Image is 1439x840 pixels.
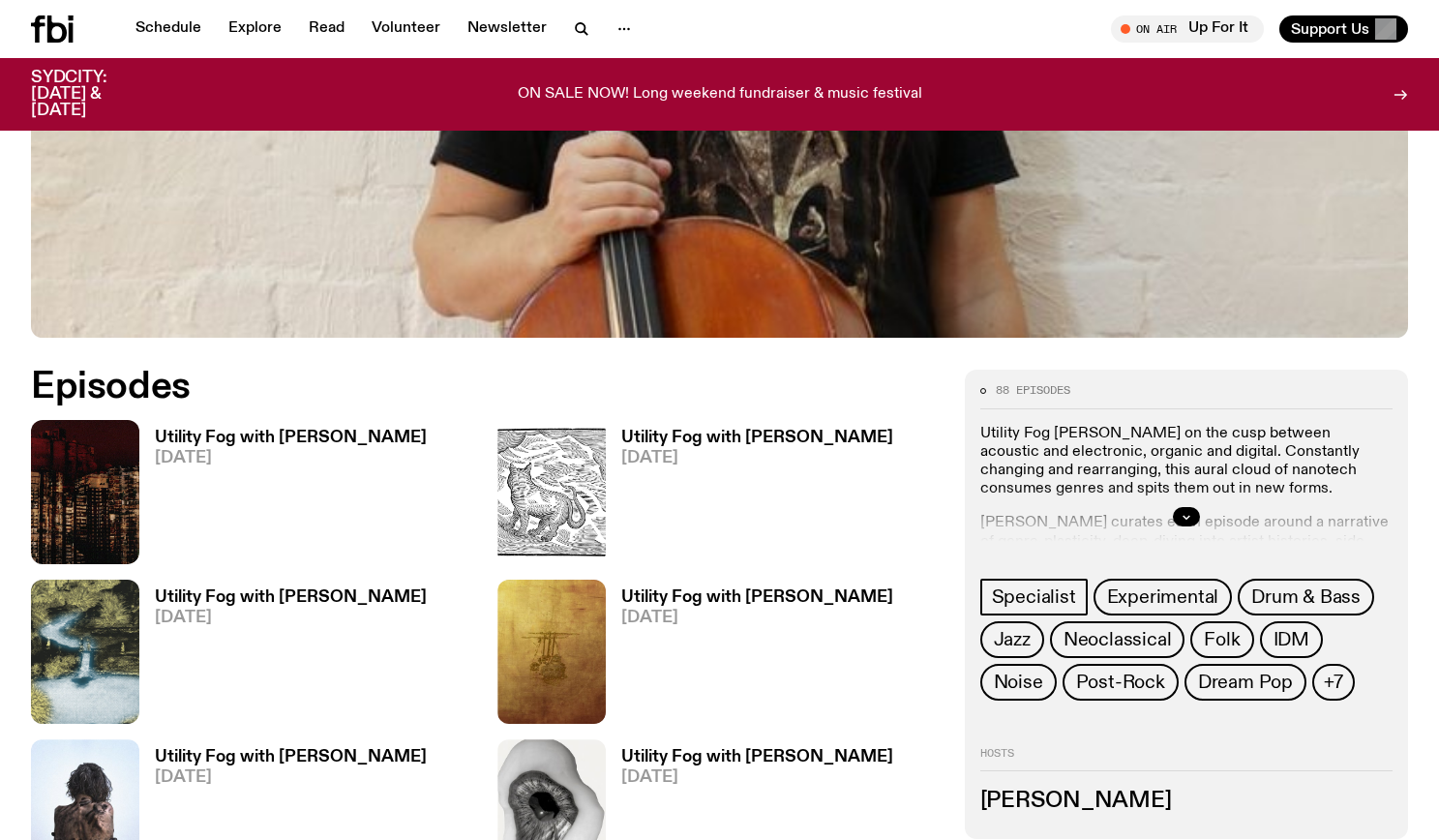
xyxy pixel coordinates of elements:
[31,420,139,564] img: Cover to (SAFETY HAZARD) مخاطر السلامة by electroneya, MARTINA and TNSXORDS
[518,86,922,104] p: ON SALE NOW! Long weekend fundraiser & music festival
[1063,664,1179,701] a: Post-Rock
[1312,664,1355,701] button: +7
[31,370,942,405] h2: Episodes
[994,629,1031,650] span: Jazz
[1198,672,1293,693] span: Dream Pop
[497,420,606,564] img: Cover for Kansai Bruises by Valentina Magaletti & YPY
[297,15,356,43] a: Read
[621,769,893,786] span: [DATE]
[1260,621,1323,658] a: IDM
[1107,586,1219,608] span: Experimental
[980,747,1393,770] h2: Hosts
[1094,579,1233,615] a: Experimental
[1076,672,1165,693] span: Post-Rock
[139,589,427,724] a: Utility Fog with [PERSON_NAME][DATE]
[1291,20,1369,38] span: Support Us
[1190,621,1253,658] a: Folk
[606,430,893,564] a: Utility Fog with [PERSON_NAME][DATE]
[980,579,1088,615] a: Specialist
[621,450,893,466] span: [DATE]
[1050,621,1185,658] a: Neoclassical
[31,580,139,724] img: Cover of Corps Citoyen album Barrani
[124,15,213,43] a: Schedule
[1238,579,1374,615] a: Drum & Bass
[621,430,893,446] h3: Utility Fog with [PERSON_NAME]
[980,790,1393,811] h3: [PERSON_NAME]
[980,664,1057,701] a: Noise
[1064,629,1172,650] span: Neoclassical
[155,769,427,786] span: [DATE]
[155,749,427,765] h3: Utility Fog with [PERSON_NAME]
[1204,629,1240,650] span: Folk
[1324,672,1343,693] span: +7
[155,589,427,606] h3: Utility Fog with [PERSON_NAME]
[360,15,452,43] a: Volunteer
[1274,629,1309,650] span: IDM
[217,15,293,43] a: Explore
[1251,586,1361,608] span: Drum & Bass
[980,424,1393,498] p: Utility Fog [PERSON_NAME] on the cusp between acoustic and electronic, organic and digital. Const...
[606,589,893,724] a: Utility Fog with [PERSON_NAME][DATE]
[497,580,606,724] img: Cover for EYDN's single "Gold"
[994,672,1043,693] span: Noise
[1184,664,1306,701] a: Dream Pop
[621,749,893,765] h3: Utility Fog with [PERSON_NAME]
[31,70,155,119] h3: SYDCITY: [DATE] & [DATE]
[992,586,1076,608] span: Specialist
[1279,15,1408,43] button: Support Us
[1111,15,1264,43] button: On AirUp For It
[155,430,427,446] h3: Utility Fog with [PERSON_NAME]
[139,430,427,564] a: Utility Fog with [PERSON_NAME][DATE]
[456,15,558,43] a: Newsletter
[155,610,427,626] span: [DATE]
[621,610,893,626] span: [DATE]
[155,450,427,466] span: [DATE]
[996,385,1070,396] span: 88 episodes
[980,621,1044,658] a: Jazz
[621,589,893,606] h3: Utility Fog with [PERSON_NAME]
